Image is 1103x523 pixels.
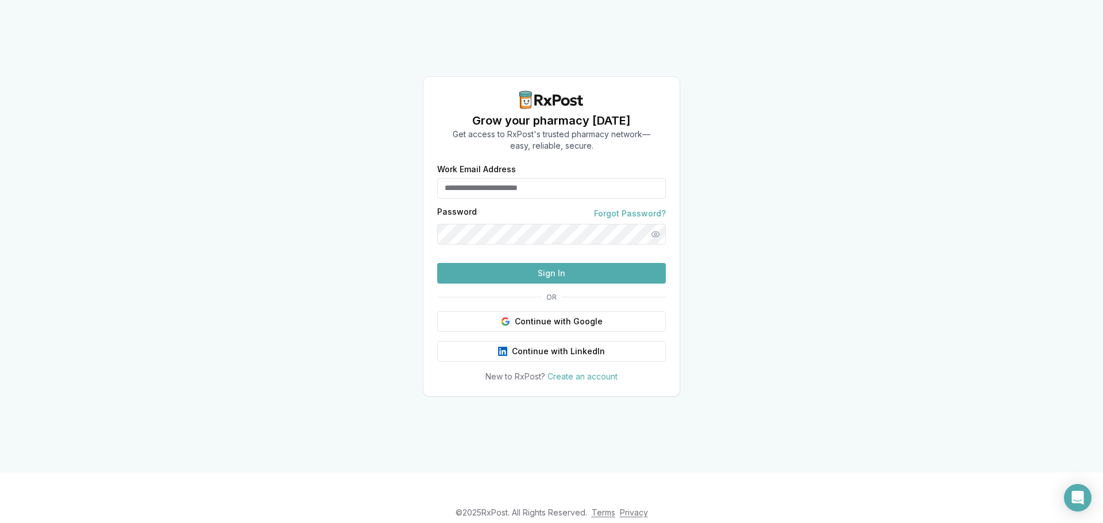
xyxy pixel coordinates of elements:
a: Forgot Password? [594,208,666,219]
label: Password [437,208,477,219]
h1: Grow your pharmacy [DATE] [453,113,650,129]
img: LinkedIn [498,347,507,356]
img: Google [501,317,510,326]
button: Sign In [437,263,666,284]
img: RxPost Logo [515,91,588,109]
span: OR [542,293,561,302]
div: Open Intercom Messenger [1064,484,1092,512]
label: Work Email Address [437,165,666,173]
p: Get access to RxPost's trusted pharmacy network— easy, reliable, secure. [453,129,650,152]
span: New to RxPost? [485,371,545,381]
a: Privacy [620,507,648,517]
button: Show password [645,224,666,245]
button: Continue with Google [437,311,666,332]
a: Create an account [547,371,618,381]
a: Terms [592,507,615,517]
button: Continue with LinkedIn [437,341,666,362]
